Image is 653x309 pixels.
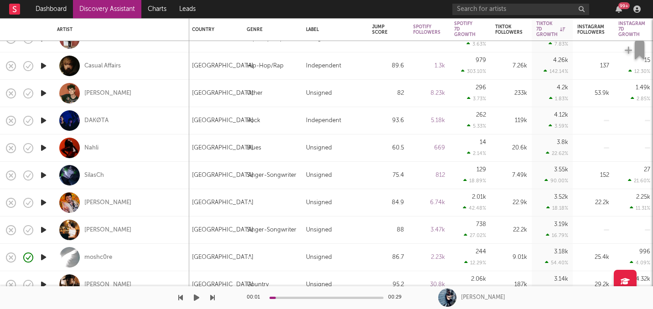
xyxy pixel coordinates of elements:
div: DAKØTA [84,117,109,125]
div: 27.02 % [464,232,486,238]
div: 812 [413,170,445,181]
div: 2.06k [471,276,486,282]
div: 5.33 % [467,123,486,129]
div: 14 [480,139,486,145]
div: 9.01k [495,252,527,263]
div: 88 [372,225,404,236]
div: Unsigned [306,170,332,181]
div: 27 [644,167,650,173]
a: [PERSON_NAME] [84,281,131,289]
div: 18.18 % [546,205,568,211]
div: 42.48 % [463,205,486,211]
div: 119k [495,115,527,126]
div: Tiktok 7D Growth [536,21,565,37]
div: Country [192,27,233,32]
div: 11.31 % [630,205,650,211]
div: 4.09 % [630,260,650,266]
div: Jump Score [372,24,390,35]
div: Genre [247,27,292,32]
a: moshc0re [84,253,112,262]
div: 4.12k [554,112,568,118]
div: Unsigned [306,143,332,154]
div: Singer-Songwriter [247,225,296,236]
div: 137 [577,61,609,72]
div: Unsigned [306,88,332,99]
div: 233k [495,88,527,99]
div: 60.5 [372,143,404,154]
div: 3.55k [554,167,568,173]
div: Unsigned [306,252,332,263]
div: Instagram Followers [577,24,605,35]
div: 89.6 [372,61,404,72]
div: Hip-Hop/Rap [247,61,284,72]
div: 3.59 % [549,123,568,129]
div: 262 [476,112,486,118]
div: 244 [476,249,486,255]
div: Unsigned [306,279,332,290]
div: Label [306,27,358,32]
div: 82 [372,88,404,99]
div: 8.23k [413,88,445,99]
div: 152 [577,170,609,181]
div: 7.49k [495,170,527,181]
div: 4.2k [557,85,568,91]
a: Nahli [84,144,98,152]
div: 738 [476,221,486,227]
div: 996 [639,249,650,255]
div: 129 [477,167,486,173]
div: 2.23k [413,252,445,263]
div: Independent [306,115,341,126]
div: 18.89 % [463,178,486,184]
div: 16.79 % [546,232,568,238]
a: [PERSON_NAME] [84,199,131,207]
div: 22.62 % [546,150,568,156]
div: 84.9 [372,197,404,208]
div: 25.4k [577,252,609,263]
div: 95.2 [372,279,404,290]
div: SilasCh [84,171,104,180]
div: Blues [247,143,261,154]
div: 979 [476,57,486,63]
div: 296 [476,85,486,91]
div: 99 + [618,2,630,9]
div: Country [247,279,269,290]
div: 303.10 % [461,68,486,74]
div: [GEOGRAPHIC_DATA] [192,252,254,263]
a: Casual Affairs [84,62,121,70]
div: 142.14 % [544,68,568,74]
div: 86.7 [372,252,404,263]
div: 30.8k [413,279,445,290]
div: Rock [247,115,260,126]
div: 1.83 % [549,96,568,102]
div: Singer-Songwriter [247,170,296,181]
div: 12.30 % [628,68,650,74]
div: Tiktok Followers [495,24,523,35]
div: 21.60 % [628,178,650,184]
div: Artist [57,27,180,32]
div: 3.63 % [466,41,486,47]
div: 3.52k [554,194,568,200]
div: [GEOGRAPHIC_DATA] [192,225,254,236]
div: 75.4 [372,170,404,181]
div: 7.83 % [549,41,568,47]
div: 22.2k [577,197,609,208]
div: [GEOGRAPHIC_DATA] [192,88,254,99]
div: [PERSON_NAME] [461,294,505,302]
div: 00:29 [388,292,406,303]
div: Instagram 7D Growth [618,21,645,37]
div: 4.26k [553,57,568,63]
div: 20.6k [495,143,527,154]
div: 1.49k [636,85,650,91]
div: 3.18k [554,249,568,255]
div: 12.29 % [464,260,486,266]
a: [PERSON_NAME] [84,89,131,98]
div: [GEOGRAPHIC_DATA] [192,170,254,181]
div: 3.73 % [467,96,486,102]
div: 2.01k [472,194,486,200]
div: 669 [413,143,445,154]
